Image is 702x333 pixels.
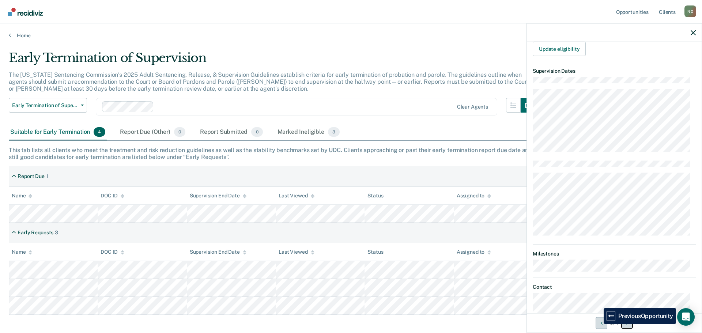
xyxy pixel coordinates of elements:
img: Recidiviz [8,8,43,16]
span: 0 [251,127,263,137]
dt: Milestones [533,250,696,257]
div: N O [684,5,696,17]
div: 1 [46,173,48,179]
div: Supervision End Date [190,193,246,199]
button: Profile dropdown button [684,5,696,17]
div: Clear agents [457,104,488,110]
div: Assigned to [457,249,491,255]
div: Early Termination of Supervision [9,50,535,71]
span: Early Termination of Supervision [12,102,78,109]
div: Report Due (Other) [118,124,186,140]
button: Update eligibility [533,42,586,56]
a: Home [9,32,693,39]
button: Previous Opportunity [596,317,607,329]
button: Next Opportunity [621,317,633,329]
div: 3 [55,230,58,236]
div: 3 / 4 [527,313,702,332]
dt: Contact [533,284,696,290]
div: Marked Ineligible [276,124,341,140]
div: Open Intercom Messenger [677,308,695,326]
div: Suitable for Early Termination [9,124,107,140]
div: DOC ID [101,193,124,199]
div: Report Due [18,173,45,179]
dt: Supervision Dates [533,68,696,74]
div: Name [12,193,32,199]
div: Name [12,249,32,255]
div: Status [367,193,383,199]
div: Status [367,249,383,255]
div: Report Submitted [199,124,264,140]
div: Assigned to [457,193,491,199]
div: Last Viewed [279,249,314,255]
p: The [US_STATE] Sentencing Commission’s 2025 Adult Sentencing, Release, & Supervision Guidelines e... [9,71,529,92]
div: DOC ID [101,249,124,255]
span: 3 [328,127,340,137]
div: Last Viewed [279,193,314,199]
div: Early Requests [18,230,53,236]
div: This tab lists all clients who meet the treatment and risk reduction guidelines as well as the st... [9,147,693,160]
div: Supervision End Date [190,249,246,255]
span: 4 [94,127,105,137]
span: 0 [174,127,185,137]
